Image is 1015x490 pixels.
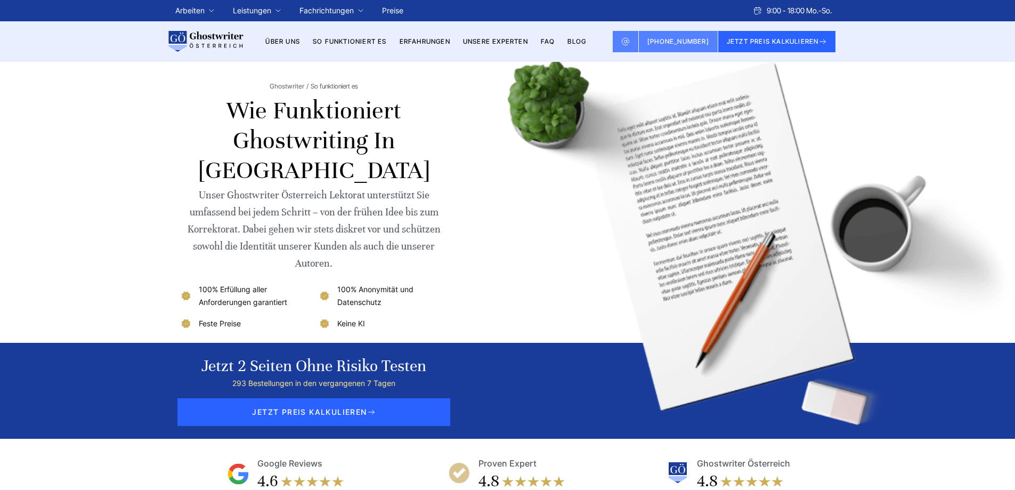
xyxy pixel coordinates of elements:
a: Erfahrungen [400,37,450,45]
img: Feste Preise [180,317,192,330]
div: 293 Bestellungen in den vergangenen 7 Tagen [201,377,426,390]
span: [PHONE_NUMBER] [647,37,709,45]
li: 100% Erfüllung aller Anforderungen garantiert [180,283,310,309]
img: 100% Anonymität und Datenschutz [318,290,331,302]
a: Ghostwriter [270,82,308,91]
img: logo wirschreiben [167,31,243,52]
a: Leistungen [233,4,271,17]
img: Ghostwriter [667,462,688,484]
div: Google Reviews [257,456,322,471]
img: Email [621,37,630,46]
img: Proven Expert [449,462,470,484]
li: 100% Anonymität und Datenschutz [318,283,449,309]
a: FAQ [541,37,555,45]
a: Arbeiten [175,4,205,17]
h1: Wie funktioniert Ghostwriting in [GEOGRAPHIC_DATA] [180,96,449,186]
a: So funktioniert es [313,37,387,45]
img: Google Reviews [228,463,249,485]
div: Jetzt 2 Seiten ohne Risiko testen [201,356,426,377]
span: 9:00 - 18:00 Mo.-So. [767,4,832,17]
a: BLOG [567,37,586,45]
a: [PHONE_NUMBER] [639,31,718,52]
li: Feste Preise [180,317,310,330]
a: Fachrichtungen [299,4,354,17]
a: Unsere Experten [463,37,528,45]
div: Ghostwriter Österreich [697,456,790,471]
button: JETZT PREIS KALKULIEREN [718,31,836,52]
li: Keine KI [318,317,449,330]
img: 100% Erfüllung aller Anforderungen garantiert [180,290,192,302]
img: Schedule [753,6,762,15]
div: Unser Ghostwriter Österreich Lektorat unterstützt Sie umfassend bei jedem Schritt – von der frühe... [180,187,449,272]
img: Keine KI [318,317,331,330]
div: Proven Expert [478,456,537,471]
span: So funktioniert es [311,82,358,91]
a: Über uns [265,37,300,45]
span: JETZT PREIS KALKULIEREN [177,398,450,426]
a: Preise [382,6,403,15]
